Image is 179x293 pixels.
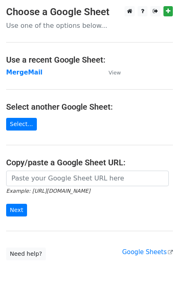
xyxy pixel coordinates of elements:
h4: Select another Google Sheet: [6,102,173,112]
input: Next [6,204,27,216]
input: Paste your Google Sheet URL here [6,171,169,186]
h4: Copy/paste a Google Sheet URL: [6,158,173,167]
a: Select... [6,118,37,131]
h3: Choose a Google Sheet [6,6,173,18]
a: Google Sheets [122,248,173,256]
a: MergeMail [6,69,43,76]
p: Use one of the options below... [6,21,173,30]
h4: Use a recent Google Sheet: [6,55,173,65]
small: Example: [URL][DOMAIN_NAME] [6,188,90,194]
a: View [100,69,121,76]
small: View [109,70,121,76]
a: Need help? [6,248,46,260]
